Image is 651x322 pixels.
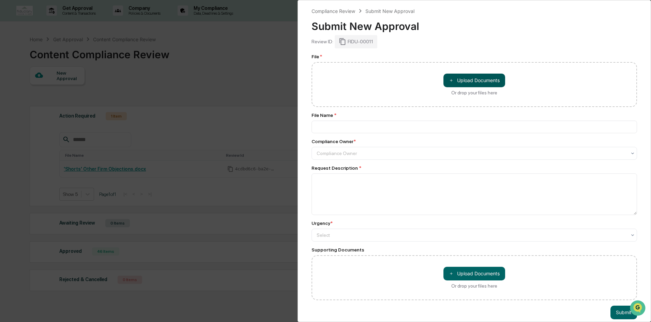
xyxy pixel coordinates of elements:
div: Request Description [312,165,637,171]
div: Supporting Documents [312,247,637,252]
div: Compliance Owner [312,139,356,144]
div: FIDU-00011 [335,35,377,48]
button: Start new chat [116,54,124,62]
a: 🗄️Attestations [47,83,87,95]
button: Or drop your files here [443,267,505,280]
div: 🔎 [7,99,12,105]
span: ＋ [449,77,454,83]
img: 1746055101610-c473b297-6a78-478c-a979-82029cc54cd1 [7,52,19,64]
span: Preclearance [14,86,44,93]
p: How can we help? [7,14,124,25]
div: Or drop your files here [451,283,497,289]
button: Submit [610,306,637,319]
div: File [312,54,637,59]
span: Pylon [68,116,82,121]
span: Data Lookup [14,99,43,106]
div: Or drop your files here [451,90,497,95]
div: Submit New Approval [312,15,637,32]
a: 🖐️Preclearance [4,83,47,95]
div: Submit New Approval [365,8,414,14]
a: 🔎Data Lookup [4,96,46,108]
button: Or drop your files here [443,74,505,87]
a: Powered byPylon [48,115,82,121]
div: File Name [312,112,637,118]
div: We're available if you need us! [23,59,86,64]
div: Review ID: [312,39,333,44]
div: 🖐️ [7,87,12,92]
iframe: Open customer support [629,300,648,318]
span: Attestations [56,86,85,93]
div: Compliance Review [312,8,355,14]
span: ＋ [449,270,454,277]
div: Start new chat [23,52,112,59]
div: Urgency [312,220,333,226]
div: 🗄️ [49,87,55,92]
